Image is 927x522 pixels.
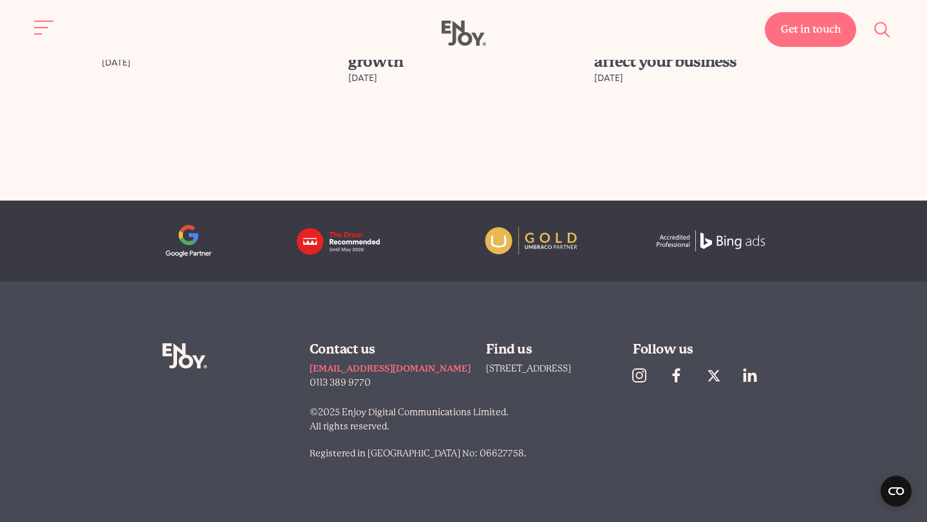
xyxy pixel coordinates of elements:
[486,343,618,356] div: Find us
[348,72,579,85] div: [DATE]
[310,343,471,356] div: Contact us
[699,361,736,390] a: Follow us on Twitter
[881,476,912,507] button: Open CMP widget
[624,361,662,390] a: Follow us on Instagram
[310,361,471,375] a: [EMAIL_ADDRESS][DOMAIN_NAME]
[310,375,471,390] a: 0113 389 9770
[736,361,773,390] a: https://uk.linkedin.com/company/enjoy-digital
[869,16,896,43] button: Site search
[31,14,58,41] button: Site navigation
[294,225,406,257] img: logo
[486,363,571,373] a: [STREET_ADDRESS]
[310,363,471,373] span: [EMAIL_ADDRESS][DOMAIN_NAME]
[102,57,333,69] div: [DATE]
[594,72,825,85] div: [DATE]
[310,405,765,433] p: ©2025 Enjoy Digital Communications Limited. All rights reserved.
[633,343,765,356] div: Follow us
[310,446,765,460] p: Registered in [GEOGRAPHIC_DATA] No: 06627758.
[310,377,371,388] span: 0113 389 9770
[765,12,856,47] a: Get in touch
[662,361,699,390] a: Follow us on Facebook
